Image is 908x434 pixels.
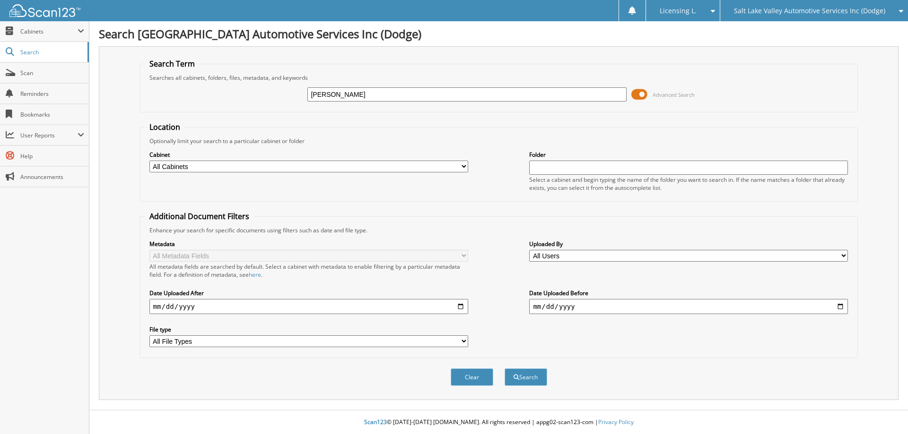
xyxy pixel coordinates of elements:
[529,176,848,192] div: Select a cabinet and begin typing the name of the folder you want to search in. If the name match...
[149,263,468,279] div: All metadata fields are searched by default. Select a cabinet with metadata to enable filtering b...
[149,299,468,314] input: start
[145,74,853,82] div: Searches all cabinets, folders, files, metadata, and keywords
[149,289,468,297] label: Date Uploaded After
[861,389,908,434] iframe: Chat Widget
[89,411,908,434] div: © [DATE]-[DATE] [DOMAIN_NAME]. All rights reserved | appg02-scan123-com |
[20,48,83,56] span: Search
[364,418,387,426] span: Scan123
[20,131,78,139] span: User Reports
[505,368,547,386] button: Search
[249,271,261,279] a: here
[20,69,84,77] span: Scan
[20,27,78,35] span: Cabinets
[598,418,634,426] a: Privacy Policy
[20,111,84,119] span: Bookmarks
[149,151,468,159] label: Cabinet
[529,299,848,314] input: end
[145,122,185,132] legend: Location
[9,4,80,17] img: scan123-logo-white.svg
[145,137,853,145] div: Optionally limit your search to a particular cabinet or folder
[20,90,84,98] span: Reminders
[99,26,899,42] h1: Search [GEOGRAPHIC_DATA] Automotive Services Inc (Dodge)
[145,226,853,234] div: Enhance your search for specific documents using filters such as date and file type.
[149,325,468,333] label: File type
[734,8,885,14] span: Salt Lake Valley Automotive Services Inc (Dodge)
[529,240,848,248] label: Uploaded By
[660,8,697,14] span: Licensing L.
[529,289,848,297] label: Date Uploaded Before
[529,151,848,159] label: Folder
[20,173,84,181] span: Announcements
[653,91,695,98] span: Advanced Search
[451,368,493,386] button: Clear
[149,240,468,248] label: Metadata
[20,152,84,160] span: Help
[145,59,200,69] legend: Search Term
[145,211,254,221] legend: Additional Document Filters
